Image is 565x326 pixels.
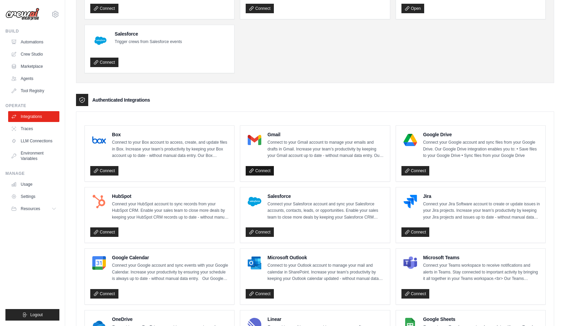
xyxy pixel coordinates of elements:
[8,111,59,122] a: Integrations
[401,289,430,299] a: Connect
[8,203,59,214] button: Resources
[8,49,59,60] a: Crew Studio
[423,139,540,159] p: Connect your Google account and sync files from your Google Drive. Our Google Drive integration e...
[112,262,229,282] p: Connect your Google account and sync events with your Google Calendar. Increase your productivity...
[92,33,109,49] img: Salesforce Logo
[248,133,261,147] img: Gmail Logo
[8,191,59,202] a: Settings
[267,254,384,261] h4: Microsoft Outlook
[92,256,106,270] img: Google Calendar Logo
[246,4,274,13] a: Connect
[5,171,59,176] div: Manage
[267,139,384,159] p: Connect to your Gmail account to manage your emails and drafts in Gmail. Increase your team’s pro...
[403,256,417,270] img: Microsoft Teams Logo
[112,139,229,159] p: Connect to your Box account to access, create, and update files in Box. Increase your team’s prod...
[112,193,229,200] h4: HubSpot
[423,201,540,221] p: Connect your Jira Software account to create or update issues in your Jira projects. Increase you...
[8,37,59,47] a: Automations
[112,131,229,138] h4: Box
[246,289,274,299] a: Connect
[115,30,182,37] h4: Salesforce
[8,61,59,72] a: Marketplace
[112,254,229,261] h4: Google Calendar
[112,201,229,221] p: Connect your HubSpot account to sync records from your HubSpot CRM. Enable your sales team to clo...
[90,166,118,176] a: Connect
[90,58,118,67] a: Connect
[8,73,59,84] a: Agents
[5,8,39,21] img: Logo
[248,256,261,270] img: Microsoft Outlook Logo
[423,254,540,261] h4: Microsoft Teams
[112,316,229,323] h4: OneDrive
[92,133,106,147] img: Box Logo
[8,136,59,146] a: LLM Connections
[401,227,430,237] a: Connect
[423,131,540,138] h4: Google Drive
[115,39,182,45] p: Trigger crews from Salesforce events
[92,195,106,208] img: HubSpot Logo
[8,85,59,96] a: Tool Registry
[5,309,59,321] button: Logout
[90,227,118,237] a: Connect
[8,123,59,134] a: Traces
[5,28,59,34] div: Build
[403,133,417,147] img: Google Drive Logo
[30,312,43,318] span: Logout
[8,148,59,164] a: Environment Variables
[267,316,384,323] h4: Linear
[423,262,540,282] p: Connect your Teams workspace to receive notifications and alerts in Teams. Stay connected to impo...
[8,179,59,190] a: Usage
[403,195,417,208] img: Jira Logo
[21,206,40,211] span: Resources
[267,201,384,221] p: Connect your Salesforce account and sync your Salesforce accounts, contacts, leads, or opportunit...
[267,262,384,282] p: Connect to your Outlook account to manage your mail and calendar in SharePoint. Increase your tea...
[423,316,540,323] h4: Google Sheets
[401,166,430,176] a: Connect
[92,97,150,103] h3: Authenticated Integrations
[401,4,424,13] a: Open
[248,195,261,208] img: Salesforce Logo
[246,166,274,176] a: Connect
[423,193,540,200] h4: Jira
[90,4,118,13] a: Connect
[90,289,118,299] a: Connect
[5,103,59,108] div: Operate
[267,193,384,200] h4: Salesforce
[267,131,384,138] h4: Gmail
[246,227,274,237] a: Connect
